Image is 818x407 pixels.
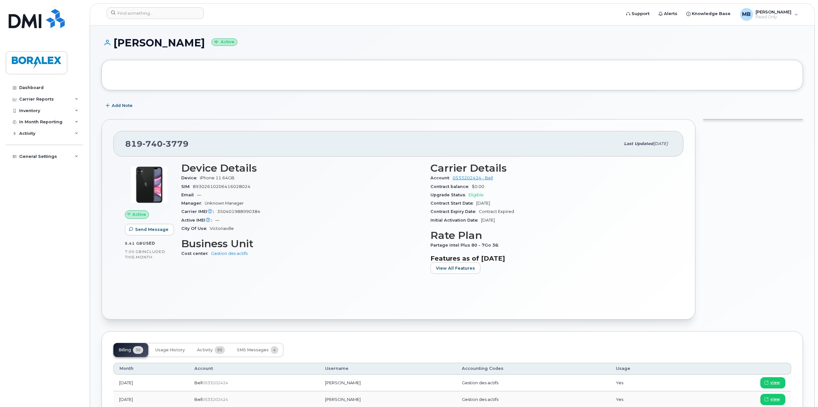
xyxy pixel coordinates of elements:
[430,255,672,262] h3: Features as of [DATE]
[202,397,228,402] span: 0533202424
[472,184,484,189] span: $0.00
[430,192,469,197] span: Upgrade Status
[143,139,163,149] span: 740
[319,363,456,374] th: Username
[125,139,189,149] span: 819
[197,347,213,353] span: Activity
[181,226,210,231] span: City Of Use
[194,380,202,385] span: Bell
[163,139,189,149] span: 3779
[189,363,320,374] th: Account
[610,363,685,374] th: Usage
[456,363,610,374] th: Accounting Codes
[319,375,456,391] td: [PERSON_NAME]
[125,224,174,235] button: Send Message
[132,211,146,217] span: Active
[271,346,278,354] span: 4
[181,162,423,174] h3: Device Details
[610,375,685,391] td: Yes
[112,102,133,109] span: Add Note
[193,184,250,189] span: 89302610206416028024
[181,218,215,223] span: Active IMEI
[430,218,481,223] span: Initial Activation Date
[211,251,248,256] a: Gestion des actifs
[430,262,480,274] button: View All Features
[760,394,785,405] a: view
[181,251,211,256] span: Cost center
[430,201,476,206] span: Contract Start Date
[102,37,803,48] h1: [PERSON_NAME]
[462,397,498,402] span: Gestion des actifs
[430,243,502,248] span: Partage intel Plus 80 - 7Go 36
[215,218,219,223] span: —
[155,347,185,353] span: Usage History
[181,238,423,249] h3: Business Unit
[210,226,234,231] span: Victoriaville
[197,192,201,197] span: —
[462,380,498,385] span: Gestion des actifs
[653,141,668,146] span: [DATE]
[217,209,260,214] span: 350401988990384
[143,241,155,246] span: used
[135,226,168,232] span: Send Message
[430,230,672,241] h3: Rate Plan
[205,201,244,206] span: Unknown Manager
[181,184,193,189] span: SIM
[125,249,142,254] span: 7.00 GB
[237,347,269,353] span: SMS Messages
[469,192,484,197] span: Eligible
[436,265,475,271] span: View All Features
[770,380,780,386] span: view
[453,175,493,180] a: 0533202424 - Bell
[181,175,200,180] span: Device
[481,218,495,223] span: [DATE]
[130,166,168,204] img: iPhone_11.jpg
[200,175,234,180] span: iPhone 11 64GB
[476,201,490,206] span: [DATE]
[430,162,672,174] h3: Carrier Details
[760,377,785,388] a: view
[430,175,453,180] span: Account
[624,141,653,146] span: Last updated
[181,201,205,206] span: Manager
[181,209,217,214] span: Carrier IMEI
[113,363,189,374] th: Month
[194,397,202,402] span: Bell
[430,184,472,189] span: Contract balance
[125,241,143,246] span: 5.41 GB
[202,380,228,385] span: 0533202424
[479,209,514,214] span: Contract Expired
[430,209,479,214] span: Contract Expiry Date
[125,249,165,260] span: included this month
[770,396,780,402] span: view
[215,346,225,354] span: 95
[102,100,138,111] button: Add Note
[113,375,189,391] td: [DATE]
[181,192,197,197] span: Email
[211,38,237,46] small: Active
